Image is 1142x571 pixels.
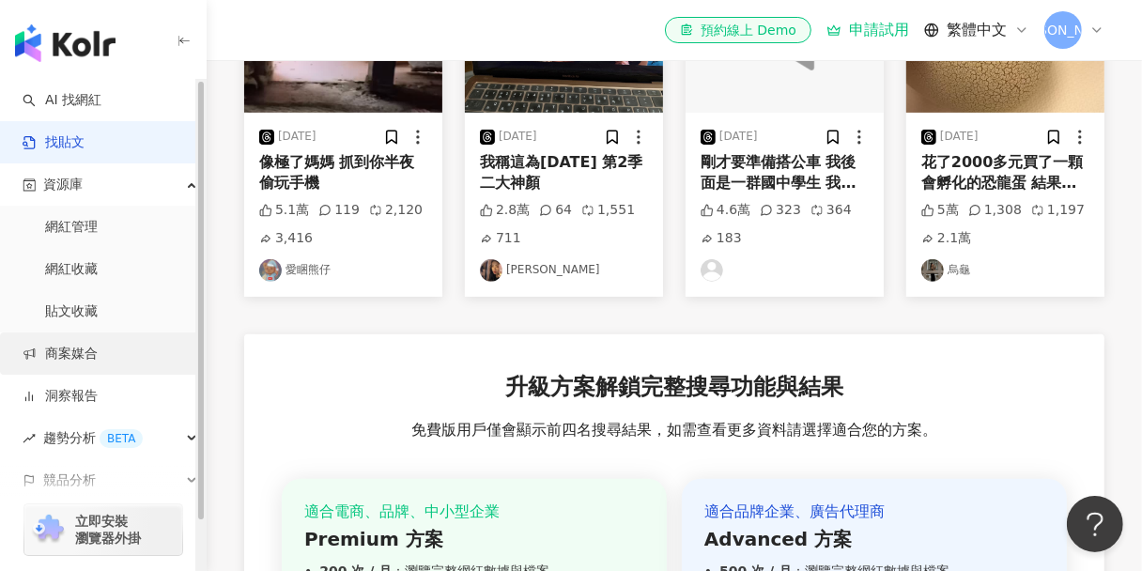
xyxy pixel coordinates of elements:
[411,420,937,440] span: 免費版用戶僅會顯示前四名搜尋結果，如需查看更多資料請選擇適合您的方案。
[665,17,811,43] a: 預約線上 Demo
[968,201,1022,220] div: 1,308
[704,526,1044,552] div: Advanced 方案
[318,201,360,220] div: 119
[45,218,98,237] a: 網紅管理
[43,417,143,459] span: 趨勢分析
[45,302,98,321] a: 貼文收藏
[1067,496,1123,552] iframe: Help Scout Beacon - Open
[719,129,758,145] div: [DATE]
[259,201,309,220] div: 5.1萬
[259,259,282,282] img: KOL Avatar
[304,526,644,552] div: Premium 方案
[43,163,83,206] span: 資源庫
[15,24,116,62] img: logo
[1009,20,1118,40] span: [PERSON_NAME]
[1031,201,1085,220] div: 1,197
[480,259,502,282] img: KOL Avatar
[947,20,1007,40] span: 繁體中文
[278,129,316,145] div: [DATE]
[701,259,869,282] a: KOL Avatar
[369,201,423,220] div: 2,120
[539,201,572,220] div: 64
[701,152,869,194] div: 剛才要準備搭公車 我後面是一群國中學生 我嗶完悠遊卡要找座位 後面的妹妹突然說找不到悠遊卡 身後的同學同時打開錢包大家在湊零錢 她就跟後面的好朋友說 沒事 你們先搭我走路去 後來他的好朋友們一起...
[581,201,635,220] div: 1,551
[480,229,521,248] div: 711
[921,152,1089,194] div: 花了2000多元買了一顆會孵化的恐龍蛋 結果嚇哭兒子的故事(嚇哭部分沒錄到） 只有媽媽一個人覺得有趣! BTW 2000多居然買到仿的😑賣家上面還標榜TOMY，結果根本不是，我也懶得退了
[24,504,182,555] a: chrome extension立即安裝 瀏覽器外掛
[680,21,796,39] div: 預約線上 Demo
[480,152,648,194] div: 我稱這為[DATE] 第2季二大神顏
[100,429,143,448] div: BETA
[259,259,427,282] a: KOL Avatar愛睏熊仔
[921,259,944,282] img: KOL Avatar
[23,387,98,406] a: 洞察報告
[499,129,537,145] div: [DATE]
[23,91,101,110] a: searchAI 找網紅
[810,201,852,220] div: 364
[304,502,644,522] div: 適合電商、品牌、中小型企業
[921,259,1089,282] a: KOL Avatar烏龜
[480,259,648,282] a: KOL Avatar[PERSON_NAME]
[921,229,971,248] div: 2.1萬
[30,515,67,545] img: chrome extension
[701,259,723,282] img: KOL Avatar
[23,345,98,363] a: 商案媒合
[43,459,96,502] span: 競品分析
[701,229,742,248] div: 183
[259,229,313,248] div: 3,416
[480,201,530,220] div: 2.8萬
[505,372,843,404] span: 升級方案解鎖完整搜尋功能與結果
[701,201,750,220] div: 4.6萬
[921,201,959,220] div: 5萬
[23,432,36,445] span: rise
[826,21,909,39] a: 申請試用
[75,513,141,547] span: 立即安裝 瀏覽器外掛
[940,129,979,145] div: [DATE]
[704,502,1044,522] div: 適合品牌企業、廣告代理商
[23,133,85,152] a: 找貼文
[259,152,427,194] div: 像極了媽媽 抓到你半夜偷玩手機
[760,201,801,220] div: 323
[45,260,98,279] a: 網紅收藏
